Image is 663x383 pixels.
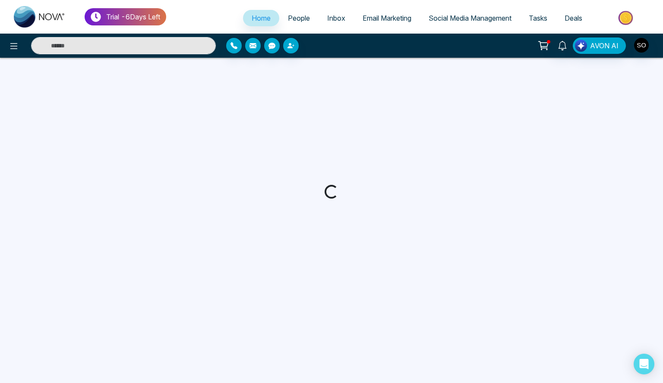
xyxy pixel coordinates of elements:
img: Nova CRM Logo [14,6,66,28]
span: People [288,14,310,22]
span: AVON AI [590,40,619,51]
a: Social Media Management [420,10,520,26]
span: Social Media Management [429,14,511,22]
a: Email Marketing [354,10,420,26]
span: Deals [565,14,582,22]
img: Lead Flow [575,40,587,52]
a: Home [243,10,279,26]
img: Market-place.gif [595,8,658,28]
span: Home [252,14,271,22]
p: Trial - 6 Days Left [106,12,160,22]
img: User Avatar [634,38,649,53]
a: Inbox [319,10,354,26]
a: People [279,10,319,26]
div: Open Intercom Messenger [634,354,654,374]
a: Deals [556,10,591,26]
a: Tasks [520,10,556,26]
button: AVON AI [573,37,626,54]
span: Inbox [327,14,345,22]
span: Tasks [529,14,547,22]
span: Email Marketing [363,14,411,22]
